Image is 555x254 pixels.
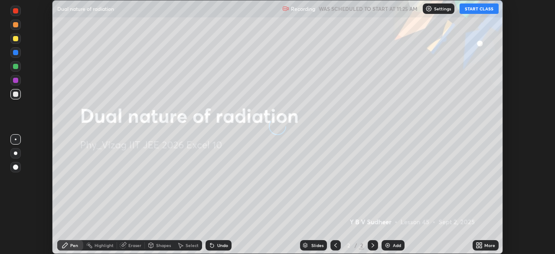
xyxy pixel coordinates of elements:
div: / [355,243,357,248]
img: recording.375f2c34.svg [282,5,289,12]
img: class-settings-icons [425,5,432,12]
div: Eraser [128,243,141,247]
div: Add [393,243,401,247]
div: Slides [311,243,323,247]
div: Select [186,243,199,247]
div: Highlight [95,243,114,247]
div: Pen [70,243,78,247]
div: Undo [217,243,228,247]
p: Settings [434,7,451,11]
div: Shapes [156,243,171,247]
div: More [484,243,495,247]
div: 2 [359,241,364,249]
p: Recording [291,6,315,12]
button: START CLASS [460,3,499,14]
p: Dual nature of radiation [57,5,114,12]
h5: WAS SCHEDULED TO START AT 11:25 AM [319,5,418,13]
div: 2 [344,243,353,248]
img: add-slide-button [384,242,391,249]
